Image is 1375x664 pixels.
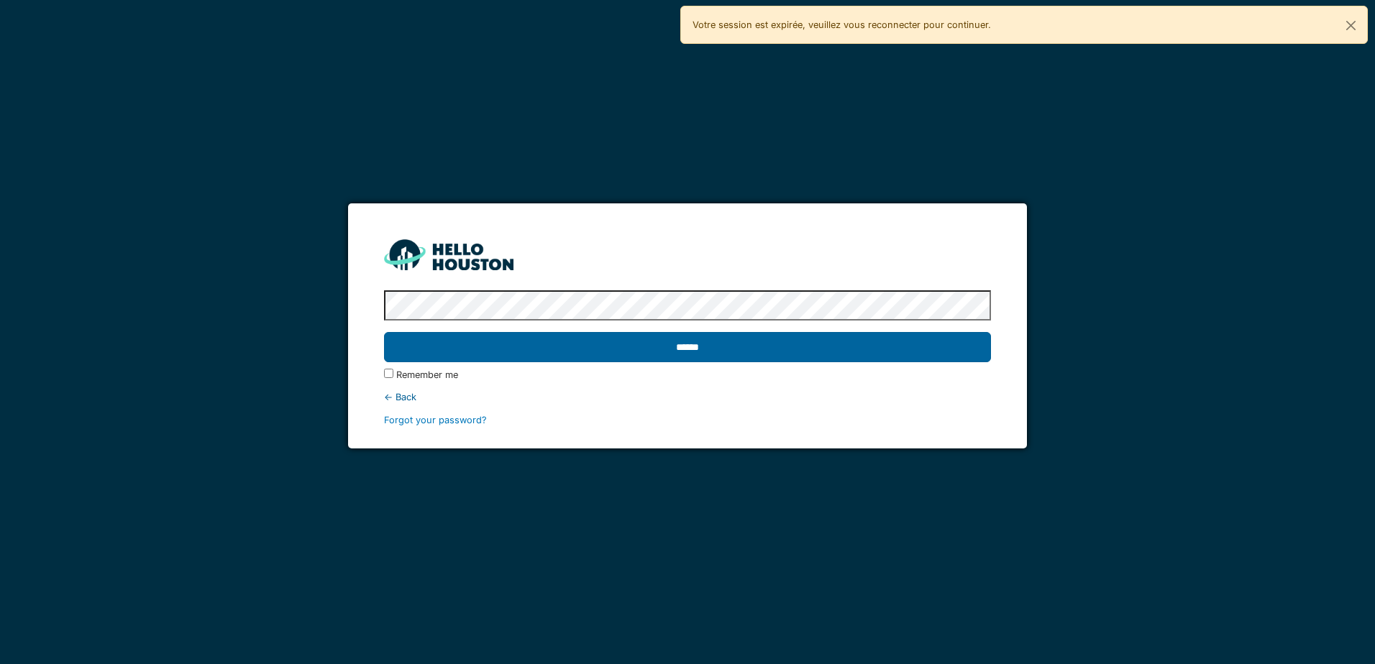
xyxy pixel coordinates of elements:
a: Forgot your password? [384,415,487,425]
label: Remember me [396,368,458,382]
img: HH_line-BYnF2_Hg.png [384,239,513,270]
button: Close [1335,6,1367,45]
div: Votre session est expirée, veuillez vous reconnecter pour continuer. [680,6,1368,44]
div: ← Back [384,390,990,404]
